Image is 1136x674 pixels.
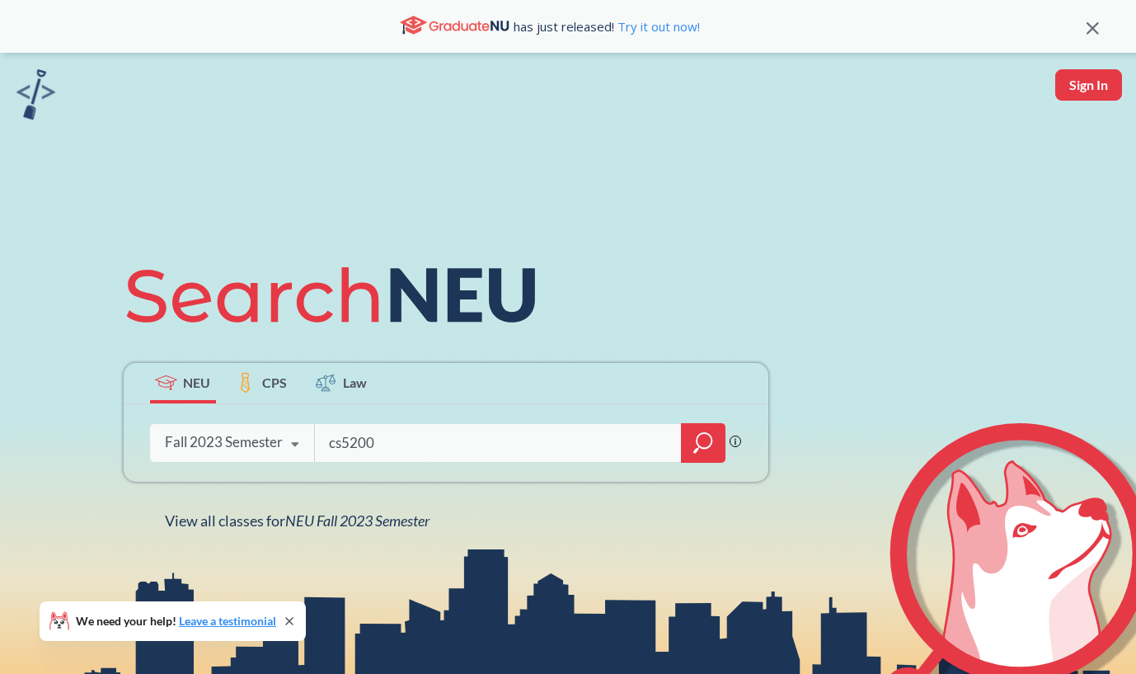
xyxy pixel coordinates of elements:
[76,615,276,627] span: We need your help!
[285,511,430,530] span: NEU Fall 2023 Semester
[179,614,276,628] a: Leave a testimonial
[16,69,55,120] img: sandbox logo
[514,17,700,35] span: has just released!
[165,433,283,451] div: Fall 2023 Semester
[16,69,55,125] a: sandbox logo
[614,18,700,35] a: Try it out now!
[1055,69,1122,101] button: Sign In
[681,423,725,463] div: magnifying glass
[693,431,713,455] svg: magnifying glass
[262,373,287,392] span: CPS
[165,511,430,530] span: View all classes for
[183,373,210,392] span: NEU
[327,426,670,460] input: Class, professor, course number, "phrase"
[343,373,367,392] span: Law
